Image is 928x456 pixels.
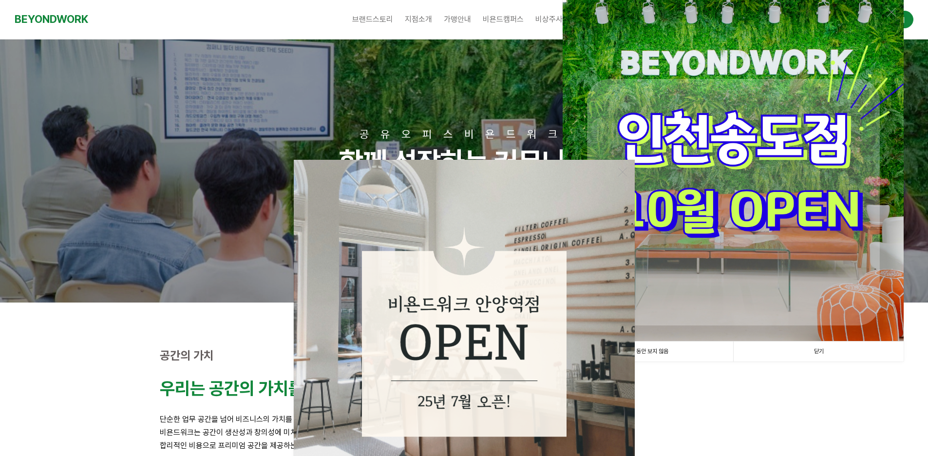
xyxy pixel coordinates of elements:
[477,7,530,32] a: 비욘드캠퍼스
[160,426,769,439] p: 비욘드워크는 공간이 생산성과 창의성에 미치는 영향을 잘 알고 있습니다.
[160,413,769,426] p: 단순한 업무 공간을 넘어 비즈니스의 가치를 높이는 영감의 공간을 만듭니다.
[399,7,438,32] a: 지점소개
[346,7,399,32] a: 브랜드스토리
[160,378,372,399] strong: 우리는 공간의 가치를 높입니다.
[352,15,393,24] span: 브랜드스토리
[405,15,432,24] span: 지점소개
[15,10,88,28] a: BEYONDWORK
[160,439,769,452] p: 합리적인 비용으로 프리미엄 공간을 제공하는 것이 비욘드워크의 철학입니다.
[438,7,477,32] a: 가맹안내
[530,7,582,32] a: 비상주사무실
[733,342,904,361] a: 닫기
[483,15,524,24] span: 비욘드캠퍼스
[444,15,471,24] span: 가맹안내
[563,342,733,361] a: 1일 동안 보지 않음
[535,15,576,24] span: 비상주사무실
[160,348,214,362] strong: 공간의 가치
